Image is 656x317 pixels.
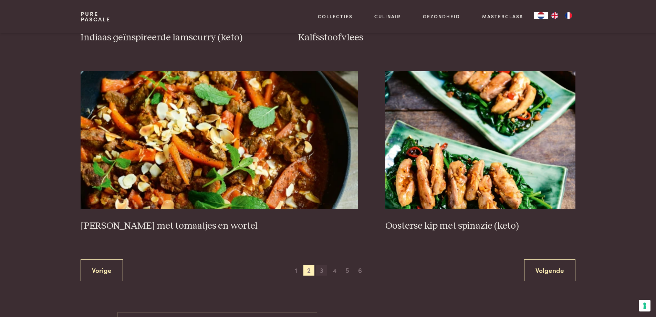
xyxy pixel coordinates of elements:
a: Gezondheid [423,13,460,20]
button: Uw voorkeuren voor toestemming voor trackingtechnologieën [639,300,650,311]
h3: Oosterse kip met spinazie (keto) [385,220,575,232]
img: Oosterse kip met spinazie (keto) [385,71,575,209]
a: Masterclass [482,13,523,20]
a: EN [548,12,562,19]
h3: Indiaas geïnspireerde lamscurry (keto) [81,32,271,44]
a: FR [562,12,575,19]
a: Lamstajine met tomaatjes en wortel [PERSON_NAME] met tomaatjes en wortel [81,71,358,232]
a: Oosterse kip met spinazie (keto) Oosterse kip met spinazie (keto) [385,71,575,232]
aside: Language selected: Nederlands [534,12,575,19]
a: NL [534,12,548,19]
a: Volgende [524,259,575,281]
a: Vorige [81,259,123,281]
span: 1 [291,265,302,276]
h3: Kalfsstoofvlees [298,32,575,44]
h3: [PERSON_NAME] met tomaatjes en wortel [81,220,358,232]
span: 4 [329,265,340,276]
a: PurePascale [81,11,111,22]
ul: Language list [548,12,575,19]
img: Lamstajine met tomaatjes en wortel [81,71,358,209]
span: 6 [355,265,366,276]
span: 2 [303,265,314,276]
div: Language [534,12,548,19]
span: 5 [342,265,353,276]
span: 3 [316,265,327,276]
a: Culinair [374,13,401,20]
a: Collecties [318,13,353,20]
